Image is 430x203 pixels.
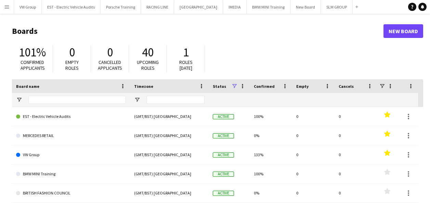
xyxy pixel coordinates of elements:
span: Board name [16,84,39,89]
span: Active [213,114,234,119]
div: 0 [292,184,335,202]
span: Upcoming roles [137,59,159,71]
input: Board name Filter Input [28,96,126,104]
div: (GMT/BST) [GEOGRAPHIC_DATA] [130,184,209,202]
div: 0 [335,164,377,183]
div: 100% [250,164,292,183]
div: 0 [335,145,377,164]
span: 101% [19,45,46,60]
div: (GMT/BST) [GEOGRAPHIC_DATA] [130,145,209,164]
button: SLM GROUP [321,0,353,14]
div: 0% [250,184,292,202]
div: 0 [292,107,335,126]
div: (GMT/BST) [GEOGRAPHIC_DATA] [130,126,209,145]
a: VW Group [16,145,126,164]
div: 0% [250,126,292,145]
span: Empty [296,84,309,89]
span: Confirmed applicants [21,59,45,71]
button: Open Filter Menu [134,97,140,103]
div: 0 [335,184,377,202]
a: New Board [383,24,423,38]
h1: Boards [12,26,383,36]
a: BMW MINI Training [16,164,126,184]
span: Active [213,133,234,138]
button: VW Group [14,0,42,14]
a: MERCEDES RETAIL [16,126,126,145]
span: Cancelled applicants [98,59,122,71]
input: Timezone Filter Input [146,96,205,104]
div: 0 [292,145,335,164]
span: Confirmed [254,84,275,89]
div: (GMT/BST) [GEOGRAPHIC_DATA] [130,107,209,126]
span: Status [213,84,226,89]
div: 0 [335,126,377,145]
span: Cancels [339,84,354,89]
span: Active [213,172,234,177]
a: EST - Electric Vehicle Audits [16,107,126,126]
div: (GMT/BST) [GEOGRAPHIC_DATA] [130,164,209,183]
span: 40 [142,45,154,60]
div: 133% [250,145,292,164]
div: 0 [292,164,335,183]
button: EST - Electric Vehicle Audits [42,0,101,14]
span: Roles [DATE] [179,59,193,71]
span: 0 [107,45,113,60]
span: Active [213,191,234,196]
button: RACING LINE [141,0,174,14]
a: BRITISH FASHION COUNCIL [16,184,126,203]
button: BMW MINI Training [247,0,290,14]
span: Active [213,152,234,158]
span: 0 [69,45,75,60]
button: Open Filter Menu [16,97,22,103]
button: [GEOGRAPHIC_DATA] [174,0,223,14]
span: Timezone [134,84,153,89]
button: New Board [290,0,321,14]
button: Porsche Training [101,0,141,14]
div: 0 [335,107,377,126]
div: 100% [250,107,292,126]
div: 0 [292,126,335,145]
span: 1 [183,45,189,60]
button: IMEDIA [223,0,247,14]
span: Empty roles [65,59,79,71]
